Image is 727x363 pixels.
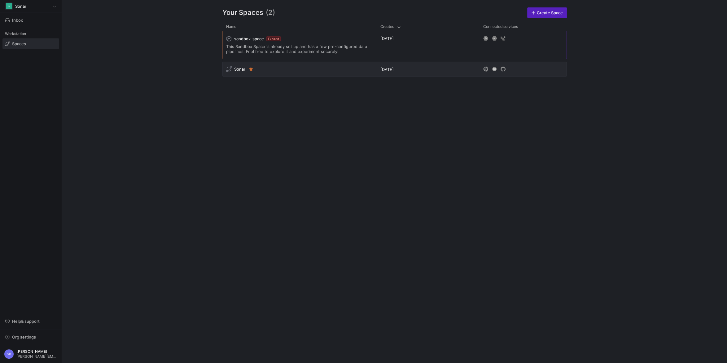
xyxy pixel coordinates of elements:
span: This Sandbox Space is already set up and has a few pre-configured data pipelines. Feel free to ex... [226,44,373,54]
span: Your Spaces [222,7,263,18]
span: sandbox-space [234,36,264,41]
button: Help& support [2,316,59,326]
span: Help & support [12,319,40,324]
span: Create Space [537,10,563,15]
span: [PERSON_NAME][EMAIL_ADDRESS][DOMAIN_NAME] [16,354,58,359]
span: Created [380,24,394,29]
button: Inbox [2,15,59,25]
span: [DATE] [380,67,394,72]
span: Inbox [12,18,23,23]
a: Create Space [527,7,567,18]
button: SB[PERSON_NAME][PERSON_NAME][EMAIL_ADDRESS][DOMAIN_NAME] [2,348,59,361]
span: Org settings [12,335,36,339]
div: S [6,3,12,9]
span: Connected services [483,24,518,29]
a: Org settings [2,335,59,340]
div: Press SPACE to select this row. [222,31,567,62]
span: Sonar [15,4,26,9]
span: Spaces [12,41,26,46]
span: Name [226,24,236,29]
span: (2) [266,7,275,18]
span: [PERSON_NAME] [16,349,58,354]
span: [DATE] [380,36,394,41]
div: SB [4,349,14,359]
div: Press SPACE to select this row. [222,62,567,79]
button: Org settings [2,332,59,342]
a: Spaces [2,38,59,49]
span: Sonar [234,67,245,72]
div: Workstation [2,29,59,38]
span: Expired [266,36,281,41]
